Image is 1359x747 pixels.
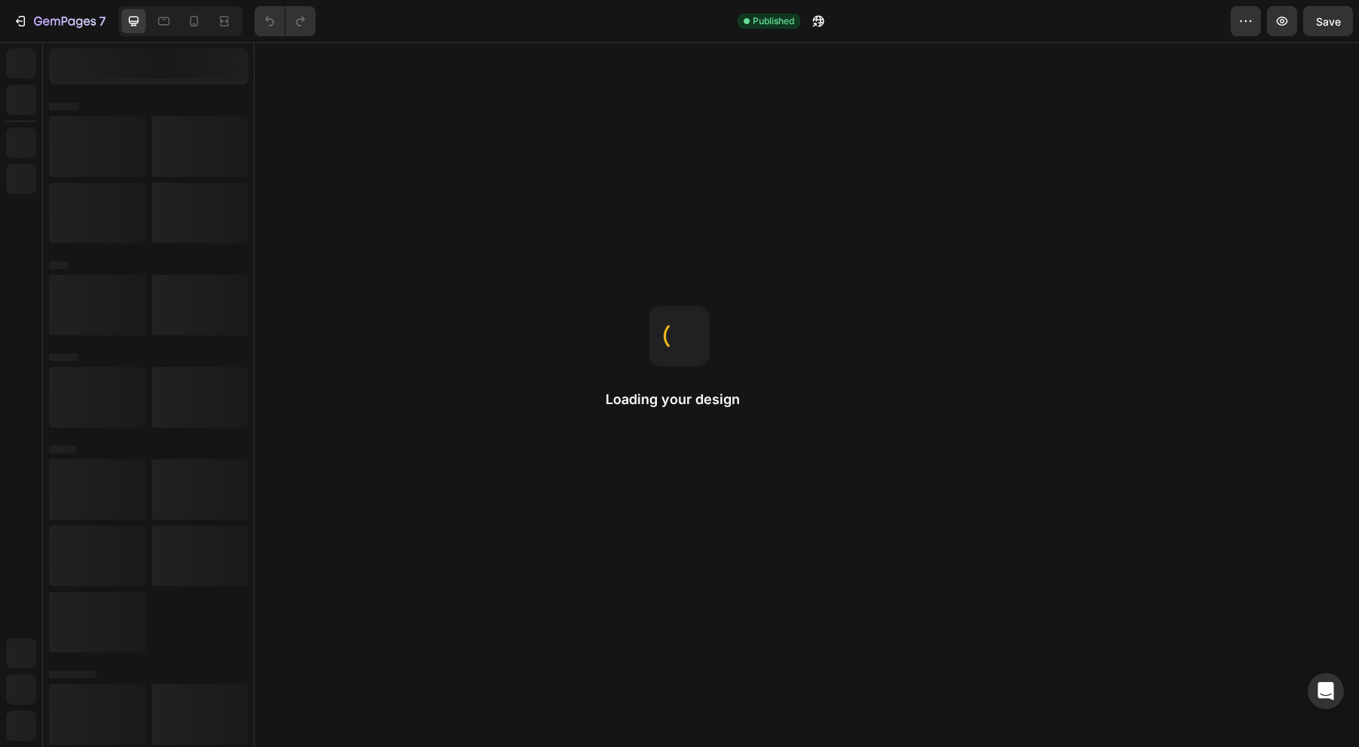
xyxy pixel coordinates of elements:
span: Save [1316,15,1341,28]
h2: Loading your design [606,390,753,409]
button: 7 [6,6,112,36]
div: Undo/Redo [254,6,316,36]
p: 7 [99,12,106,30]
span: Published [753,14,794,28]
button: Save [1303,6,1353,36]
div: Open Intercom Messenger [1308,673,1344,709]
